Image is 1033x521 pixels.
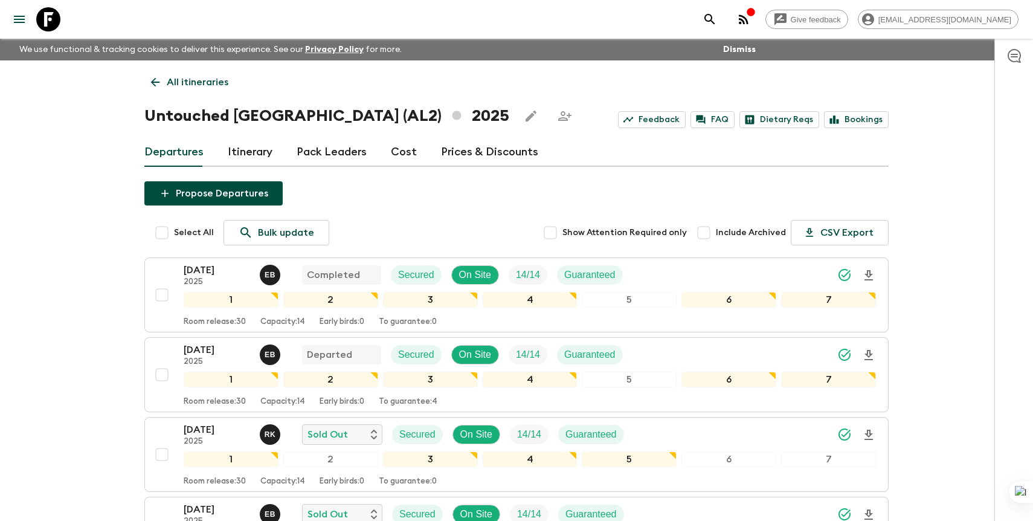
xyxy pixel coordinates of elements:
a: Give feedback [765,10,848,29]
p: Early birds: 0 [320,397,364,407]
button: [DATE]2025Erild BallaDepartedSecuredOn SiteTrip FillGuaranteed1234567Room release:30Capacity:14Ea... [144,337,889,412]
p: 14 / 14 [516,268,540,282]
div: 4 [483,451,578,467]
p: 2025 [184,277,250,287]
p: 2025 [184,437,250,447]
svg: Download Onboarding [861,348,876,363]
p: E B [265,510,275,519]
svg: Synced Successfully [837,268,852,282]
div: 3 [383,372,478,387]
button: [DATE]2025Erild BallaCompletedSecuredOn SiteTrip FillGuaranteed1234567Room release:30Capacity:14E... [144,257,889,332]
div: 4 [483,292,578,308]
p: To guarantee: 0 [379,477,437,487]
div: 5 [582,292,677,308]
a: Cost [391,138,417,167]
p: R K [265,430,276,439]
a: Itinerary [228,138,272,167]
span: Select All [174,227,214,239]
div: Secured [391,345,442,364]
div: 4 [483,372,578,387]
p: Room release: 30 [184,397,246,407]
div: 6 [681,451,776,467]
span: Include Archived [716,227,786,239]
p: On Site [460,427,492,442]
button: Dismiss [720,41,759,58]
p: 2025 [184,357,250,367]
div: [EMAIL_ADDRESS][DOMAIN_NAME] [858,10,1019,29]
p: Secured [399,427,436,442]
div: 7 [781,451,876,467]
div: Secured [391,265,442,285]
div: 5 [582,372,677,387]
p: 14 / 14 [517,427,541,442]
p: [DATE] [184,343,250,357]
a: Dietary Reqs [739,111,819,128]
a: Privacy Policy [305,45,364,54]
button: search adventures [698,7,722,31]
div: Trip Fill [509,265,547,285]
span: Erild Balla [260,508,283,517]
a: FAQ [690,111,735,128]
p: Sold Out [307,427,348,442]
div: 3 [383,451,478,467]
p: Departed [307,348,352,362]
div: 1 [184,451,278,467]
button: CSV Export [791,220,889,245]
a: Departures [144,138,204,167]
span: Erild Balla [260,348,283,358]
span: Show Attention Required only [562,227,687,239]
div: 7 [781,372,876,387]
svg: Download Onboarding [861,428,876,442]
div: 1 [184,292,278,308]
p: Secured [398,268,434,282]
p: We use functional & tracking cookies to deliver this experience. See our for more. [14,39,407,60]
p: Secured [398,348,434,362]
svg: Download Onboarding [861,268,876,283]
p: Capacity: 14 [260,477,305,487]
div: 2 [283,372,378,387]
div: 6 [681,292,776,308]
p: Capacity: 14 [260,397,305,407]
div: On Site [452,425,500,444]
p: Guaranteed [564,268,616,282]
p: Capacity: 14 [260,317,305,327]
a: Bulk update [224,220,329,245]
p: 14 / 14 [516,348,540,362]
a: All itineraries [144,70,235,94]
p: To guarantee: 4 [379,397,437,407]
p: Guaranteed [565,427,617,442]
p: Guaranteed [564,348,616,362]
div: 1 [184,372,278,387]
span: Erild Balla [260,268,283,278]
a: Bookings [824,111,889,128]
h1: Untouched [GEOGRAPHIC_DATA] (AL2) 2025 [144,104,509,128]
div: On Site [451,345,499,364]
button: [DATE]2025Robert KacaSold OutSecuredOn SiteTrip FillGuaranteed1234567Room release:30Capacity:14Ea... [144,417,889,492]
p: [DATE] [184,263,250,277]
p: To guarantee: 0 [379,317,437,327]
p: On Site [459,348,491,362]
span: [EMAIL_ADDRESS][DOMAIN_NAME] [872,15,1018,24]
p: Completed [307,268,360,282]
div: 2 [283,292,378,308]
p: Bulk update [258,225,314,240]
div: 5 [582,451,677,467]
p: All itineraries [167,75,228,89]
p: [DATE] [184,502,250,517]
p: On Site [459,268,491,282]
a: Feedback [618,111,686,128]
span: Robert Kaca [260,428,283,438]
p: Early birds: 0 [320,317,364,327]
div: 3 [383,292,478,308]
div: Secured [392,425,443,444]
button: menu [7,7,31,31]
a: Prices & Discounts [441,138,538,167]
button: Propose Departures [144,181,283,205]
svg: Synced Successfully [837,427,852,442]
div: 7 [781,292,876,308]
p: Room release: 30 [184,317,246,327]
p: Early birds: 0 [320,477,364,487]
div: Trip Fill [510,425,549,444]
span: Share this itinerary [553,104,577,128]
div: Trip Fill [509,345,547,364]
